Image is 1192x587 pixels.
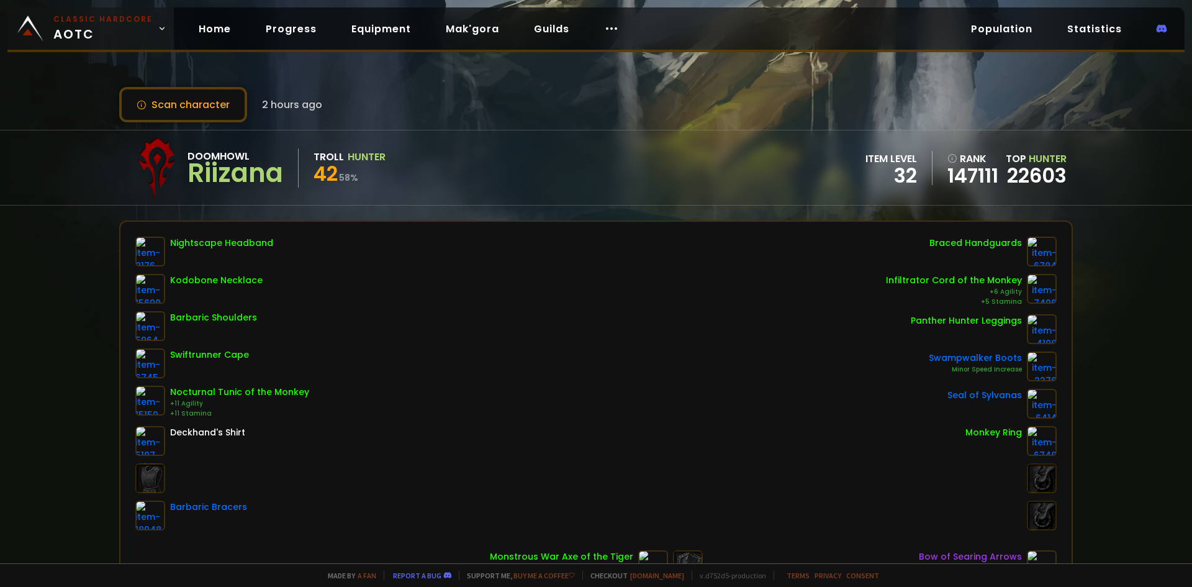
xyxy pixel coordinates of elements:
button: Scan character [119,87,247,122]
small: 58 % [339,171,358,184]
div: Hunter [348,149,386,165]
a: Consent [846,571,879,580]
div: Riizana [187,164,283,183]
div: Troll [314,149,344,165]
a: Buy me a coffee [513,571,575,580]
img: item-4108 [1027,314,1057,344]
img: item-7406 [1027,274,1057,304]
a: Privacy [815,571,841,580]
img: item-18948 [135,501,165,530]
div: Braced Handguards [929,237,1022,250]
a: Statistics [1057,16,1132,42]
div: Nocturnal Tunic of the Monkey [170,386,309,399]
div: 32 [865,166,917,185]
span: 42 [314,160,338,188]
img: item-15690 [135,274,165,304]
img: item-6748 [1027,426,1057,456]
div: +11 Agility [170,399,309,409]
div: +6 Agility [886,287,1022,297]
div: Barbaric Shoulders [170,311,257,324]
span: v. d752d5 - production [692,571,766,580]
img: item-15159 [135,386,165,416]
span: Support me, [459,571,575,580]
div: Doomhowl [187,148,283,164]
div: Swampwalker Boots [929,352,1022,365]
a: a fan [358,571,376,580]
span: 2 hours ago [262,97,322,112]
a: Terms [787,571,810,580]
div: Top [1006,151,1067,166]
img: item-6784 [1027,237,1057,266]
div: Minor Speed Increase [929,365,1022,375]
a: 22603 [1007,162,1067,189]
div: Nightscape Headband [170,237,273,250]
div: Monkey Ring [965,426,1022,439]
a: Home [189,16,241,42]
img: item-5107 [135,426,165,456]
img: item-5964 [135,311,165,341]
span: AOTC [53,14,153,43]
div: Kodobone Necklace [170,274,263,287]
a: Population [961,16,1042,42]
a: Report a bug [393,571,441,580]
div: Deckhand's Shirt [170,426,245,439]
div: Panther Hunter Leggings [911,314,1022,327]
a: Equipment [341,16,421,42]
div: +11 Stamina [170,409,309,419]
div: item level [865,151,917,166]
img: item-6745 [135,348,165,378]
span: Made by [320,571,376,580]
div: Seal of Sylvanas [947,389,1022,402]
div: rank [947,151,998,166]
div: Infiltrator Cord of the Monkey [886,274,1022,287]
div: +5 Stamina [886,297,1022,307]
div: Swiftrunner Cape [170,348,249,362]
a: Guilds [524,16,579,42]
div: Bow of Searing Arrows [919,550,1022,563]
img: item-6414 [1027,389,1057,419]
div: Barbaric Bracers [170,501,247,514]
a: Classic HardcoreAOTC [7,7,174,50]
span: Hunter [1029,152,1067,166]
img: item-8176 [135,237,165,266]
img: item-2276 [1027,352,1057,381]
div: Monstrous War Axe of the Tiger [490,550,633,563]
a: 147111 [947,166,998,185]
small: Classic Hardcore [53,14,153,25]
a: Progress [256,16,327,42]
a: Mak'gora [436,16,509,42]
a: [DOMAIN_NAME] [630,571,684,580]
span: Checkout [582,571,684,580]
